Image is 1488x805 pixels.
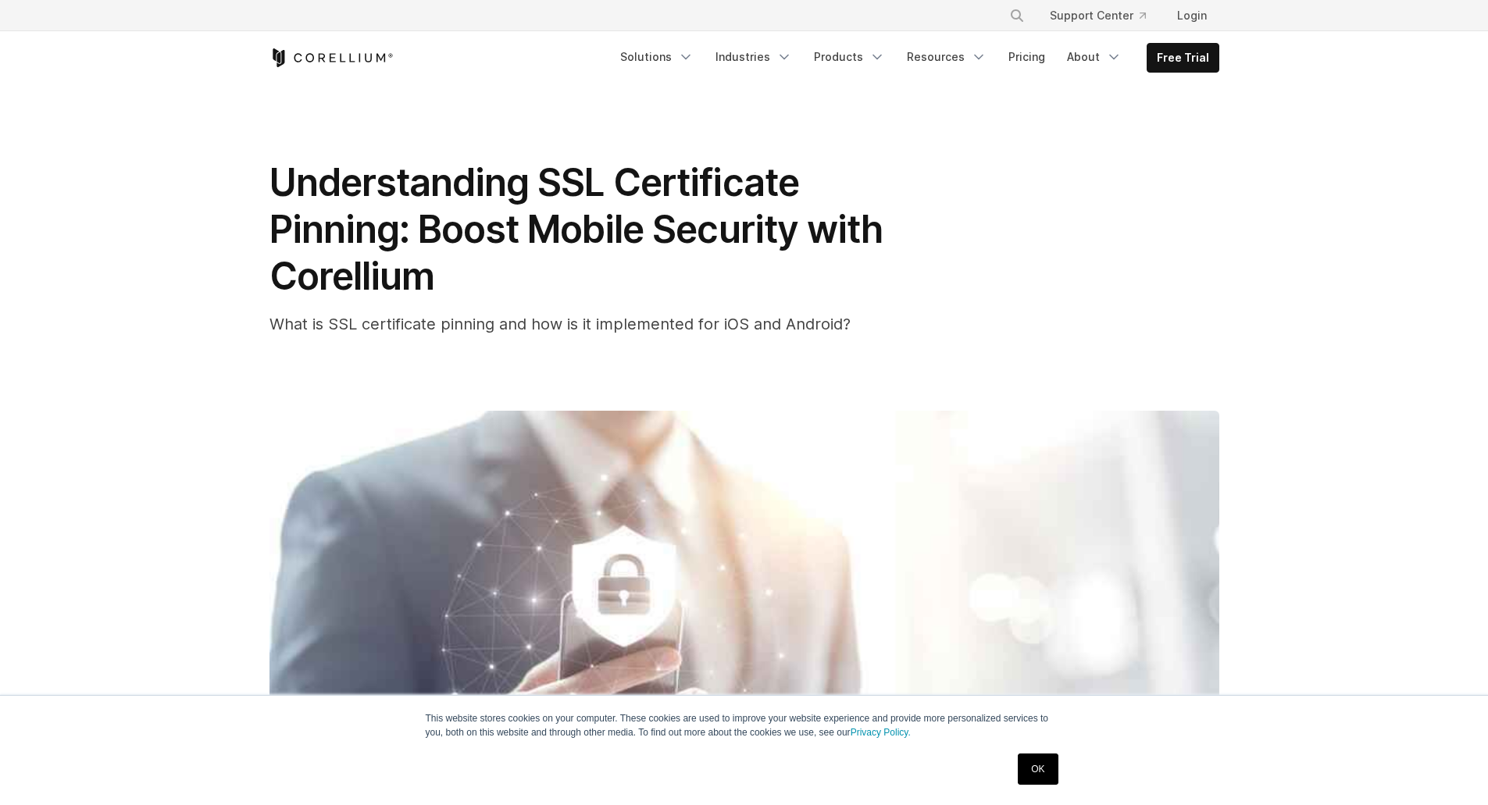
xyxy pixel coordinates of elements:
a: Free Trial [1147,44,1219,72]
button: Search [1003,2,1031,30]
a: Solutions [611,43,703,71]
a: Resources [897,43,996,71]
div: Navigation Menu [611,43,1219,73]
div: Navigation Menu [990,2,1219,30]
span: Understanding SSL Certificate Pinning: Boost Mobile Security with Corellium [269,159,883,299]
a: Login [1165,2,1219,30]
a: Products [805,43,894,71]
a: Privacy Policy. [851,727,911,738]
a: Pricing [999,43,1054,71]
span: What is SSL certificate pinning and how is it implemented for iOS and Android? [269,315,851,333]
p: This website stores cookies on your computer. These cookies are used to improve your website expe... [426,711,1063,739]
a: About [1058,43,1131,71]
a: Support Center [1037,2,1158,30]
a: Industries [706,43,801,71]
a: OK [1018,753,1058,785]
a: Corellium Home [269,48,394,67]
